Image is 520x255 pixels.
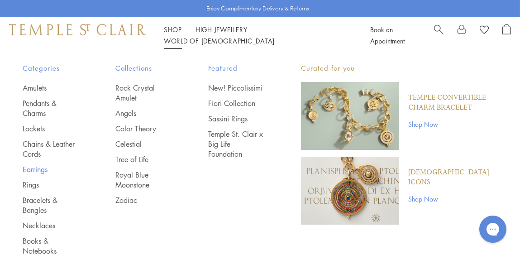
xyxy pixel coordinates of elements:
[164,24,350,47] nav: Main navigation
[23,139,79,159] a: Chains & Leather Cords
[115,170,172,190] a: Royal Blue Moonstone
[23,98,79,118] a: Pendants & Charms
[23,63,79,74] span: Categories
[502,24,511,47] a: Open Shopping Bag
[23,221,79,231] a: Necklaces
[23,124,79,134] a: Lockets
[115,139,172,149] a: Celestial
[208,114,265,124] a: Sassini Rings
[164,36,275,45] a: World of [DEMOGRAPHIC_DATA]World of [DEMOGRAPHIC_DATA]
[23,164,79,174] a: Earrings
[408,119,497,129] a: Shop Now
[301,63,497,74] p: Curated for you
[196,25,248,34] a: High JewelleryHigh Jewellery
[115,124,172,134] a: Color Theory
[23,180,79,190] a: Rings
[434,24,444,47] a: Search
[115,63,172,74] span: Collections
[23,195,79,215] a: Bracelets & Bangles
[408,168,497,188] a: [DEMOGRAPHIC_DATA] Icons
[475,212,511,246] iframe: Gorgias live chat messenger
[208,63,265,74] span: Featured
[370,25,405,45] a: Book an Appointment
[480,24,489,38] a: View Wishlist
[206,4,309,13] p: Enjoy Complimentary Delivery & Returns
[408,194,497,204] a: Shop Now
[115,154,172,164] a: Tree of Life
[23,83,79,93] a: Amulets
[115,195,172,205] a: Zodiac
[408,93,497,113] a: Temple Convertible Charm Bracelet
[164,25,182,34] a: ShopShop
[115,108,172,118] a: Angels
[208,129,265,159] a: Temple St. Clair x Big Life Foundation
[208,98,265,108] a: Fiori Collection
[9,24,146,35] img: Temple St. Clair
[115,83,172,103] a: Rock Crystal Amulet
[208,83,265,93] a: New! Piccolissimi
